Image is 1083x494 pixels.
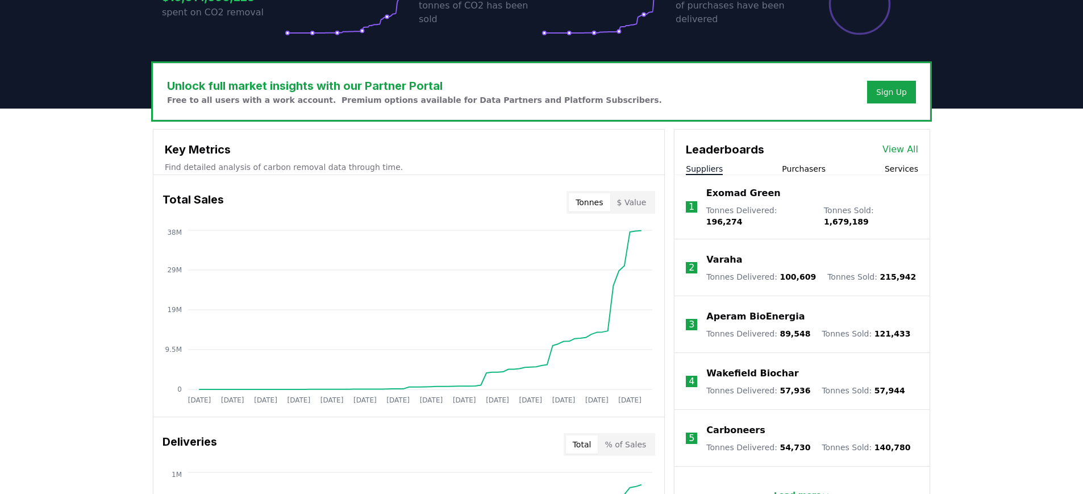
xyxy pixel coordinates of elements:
span: 1,679,189 [824,217,869,226]
h3: Unlock full market insights with our Partner Portal [167,77,662,94]
tspan: 29M [167,266,182,274]
tspan: [DATE] [453,396,476,404]
p: 5 [689,431,694,445]
a: Aperam BioEnergia [706,310,805,323]
span: 57,936 [780,386,810,395]
tspan: 1M [172,471,182,479]
a: Sign Up [876,86,907,98]
a: Exomad Green [706,186,781,200]
span: 54,730 [780,443,810,452]
a: Wakefield Biochar [706,367,798,380]
a: Varaha [706,253,742,267]
p: Tonnes Sold : [824,205,918,227]
button: Sign Up [867,81,916,103]
tspan: [DATE] [386,396,410,404]
button: Tonnes [569,193,610,211]
p: Tonnes Sold : [822,328,910,339]
span: 121,433 [874,329,911,338]
button: Suppliers [686,163,723,175]
p: Find detailed analysis of carbon removal data through time. [165,161,653,173]
span: 196,274 [706,217,743,226]
p: Tonnes Sold : [827,271,916,283]
button: $ Value [610,193,653,211]
a: View All [882,143,918,156]
tspan: [DATE] [353,396,377,404]
h3: Deliveries [163,433,217,456]
p: 4 [689,375,694,388]
h3: Total Sales [163,191,224,214]
span: 57,944 [874,386,905,395]
p: Free to all users with a work account. Premium options available for Data Partners and Platform S... [167,94,662,106]
p: 2 [689,261,694,275]
button: Purchasers [782,163,826,175]
p: 3 [689,318,694,331]
p: Tonnes Delivered : [706,205,813,227]
span: 100,609 [780,272,816,281]
p: Tonnes Delivered : [706,442,810,453]
tspan: [DATE] [288,396,311,404]
p: 1 [689,200,694,214]
button: Services [885,163,918,175]
tspan: [DATE] [552,396,576,404]
tspan: [DATE] [320,396,344,404]
tspan: [DATE] [618,396,642,404]
tspan: 19M [167,306,182,314]
p: spent on CO2 removal [162,6,285,19]
span: 89,548 [780,329,810,338]
tspan: 38M [167,229,182,236]
tspan: [DATE] [254,396,277,404]
p: Tonnes Sold : [822,385,905,396]
h3: Leaderboards [686,141,764,158]
button: % of Sales [598,435,653,454]
tspan: [DATE] [420,396,443,404]
tspan: [DATE] [221,396,244,404]
p: Tonnes Delivered : [706,271,816,283]
span: 215,942 [880,272,916,281]
tspan: [DATE] [585,396,609,404]
button: Total [566,435,598,454]
tspan: [DATE] [519,396,542,404]
tspan: [DATE] [188,396,211,404]
tspan: 0 [177,385,182,393]
a: Carboneers [706,424,765,437]
span: 140,780 [874,443,911,452]
p: Tonnes Delivered : [706,328,810,339]
tspan: 9.5M [165,346,182,354]
tspan: [DATE] [486,396,509,404]
p: Tonnes Sold : [822,442,910,453]
h3: Key Metrics [165,141,653,158]
p: Tonnes Delivered : [706,385,810,396]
